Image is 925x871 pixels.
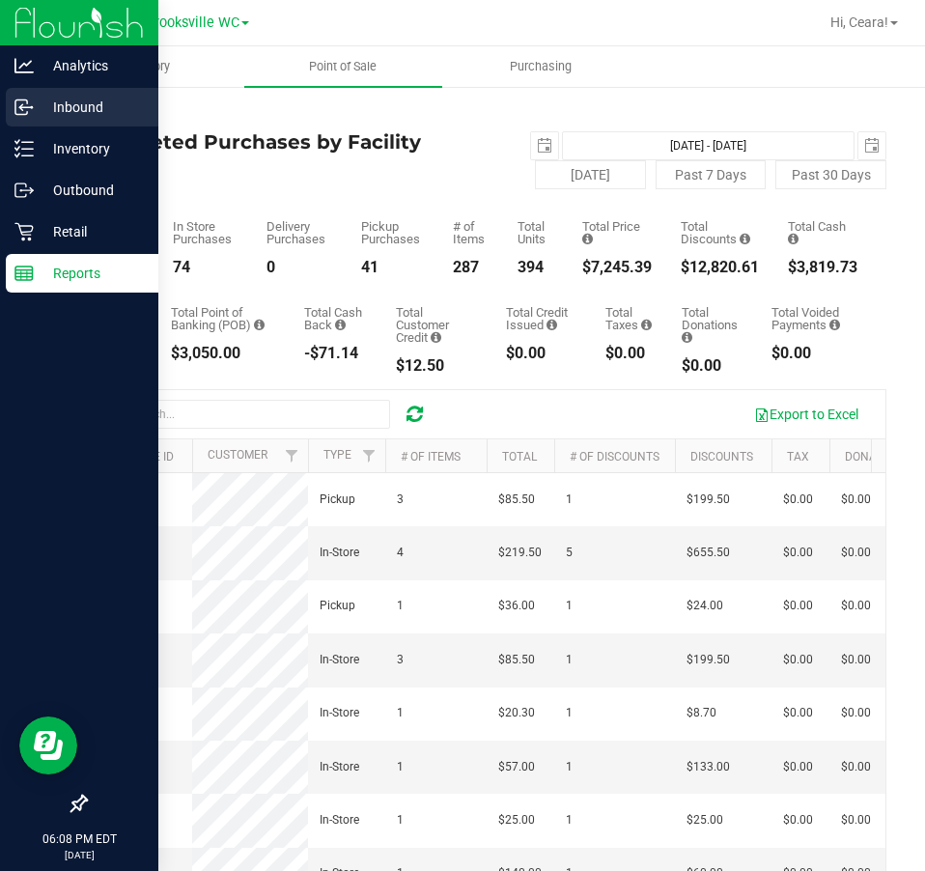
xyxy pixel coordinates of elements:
[320,597,355,615] span: Pickup
[506,346,577,361] div: $0.00
[431,331,441,344] i: Sum of the successful, non-voided payments using account credit for all purchases in the date range.
[830,14,888,30] span: Hi, Ceara!
[502,450,537,464] a: Total
[841,704,871,722] span: $0.00
[14,139,34,158] inline-svg: Inventory
[841,758,871,776] span: $0.00
[783,811,813,829] span: $0.00
[566,597,573,615] span: 1
[361,260,423,275] div: 41
[566,704,573,722] span: 1
[841,597,871,615] span: $0.00
[397,651,404,669] span: 3
[687,597,723,615] span: $24.00
[320,491,355,509] span: Pickup
[484,58,598,75] span: Purchasing
[396,306,477,344] div: Total Customer Credit
[361,220,423,245] div: Pickup Purchases
[453,260,489,275] div: 287
[641,319,652,331] i: Sum of the total taxes for all purchases in the date range.
[34,96,150,119] p: Inbound
[397,597,404,615] span: 1
[14,56,34,75] inline-svg: Analytics
[442,46,640,87] a: Purchasing
[498,811,535,829] span: $25.00
[401,450,461,464] a: # of Items
[506,306,577,331] div: Total Credit Issued
[841,651,871,669] span: $0.00
[320,758,359,776] span: In-Store
[34,54,150,77] p: Analytics
[783,491,813,509] span: $0.00
[690,450,753,464] a: Discounts
[146,14,239,31] span: Brooksville WC
[687,811,723,829] span: $25.00
[14,181,34,200] inline-svg: Outbound
[498,491,535,509] span: $85.50
[783,544,813,562] span: $0.00
[566,491,573,509] span: 1
[771,346,857,361] div: $0.00
[775,160,886,189] button: Past 30 Days
[397,811,404,829] span: 1
[323,448,351,462] a: Type
[397,544,404,562] span: 4
[304,306,367,331] div: Total Cash Back
[787,450,809,464] a: Tax
[605,346,653,361] div: $0.00
[34,220,150,243] p: Retail
[682,306,743,344] div: Total Donations
[9,848,150,862] p: [DATE]
[531,132,558,159] span: select
[788,260,857,275] div: $3,819.73
[582,233,593,245] i: Sum of the total prices of all purchases in the date range.
[687,758,730,776] span: $133.00
[681,260,759,275] div: $12,820.61
[518,260,553,275] div: 394
[682,358,743,374] div: $0.00
[841,544,871,562] span: $0.00
[687,544,730,562] span: $655.50
[397,758,404,776] span: 1
[582,220,652,245] div: Total Price
[788,220,857,245] div: Total Cash
[266,260,332,275] div: 0
[34,137,150,160] p: Inventory
[453,220,489,245] div: # of Items
[656,160,767,189] button: Past 7 Days
[771,306,857,331] div: Total Voided Payments
[171,306,275,331] div: Total Point of Banking (POB)
[304,346,367,361] div: -$71.14
[320,811,359,829] span: In-Store
[582,260,652,275] div: $7,245.39
[498,651,535,669] span: $85.50
[14,264,34,283] inline-svg: Reports
[841,811,871,829] span: $0.00
[783,597,813,615] span: $0.00
[783,704,813,722] span: $0.00
[788,233,799,245] i: Sum of the successful, non-voided cash payment transactions for all purchases in the date range. ...
[244,46,442,87] a: Point of Sale
[535,160,646,189] button: [DATE]
[687,491,730,509] span: $199.50
[566,651,573,669] span: 1
[498,597,535,615] span: $36.00
[320,704,359,722] span: In-Store
[85,131,486,174] h4: Completed Purchases by Facility Report
[682,331,692,344] i: Sum of all round-up-to-next-dollar total price adjustments for all purchases in the date range.
[566,758,573,776] span: 1
[605,306,653,331] div: Total Taxes
[34,179,150,202] p: Outbound
[320,544,359,562] span: In-Store
[397,491,404,509] span: 3
[353,439,385,472] a: Filter
[566,544,573,562] span: 5
[14,222,34,241] inline-svg: Retail
[19,716,77,774] iframe: Resource center
[498,544,542,562] span: $219.50
[396,358,477,374] div: $12.50
[100,400,390,429] input: Search...
[783,651,813,669] span: $0.00
[208,448,267,462] a: Customer
[518,220,553,245] div: Total Units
